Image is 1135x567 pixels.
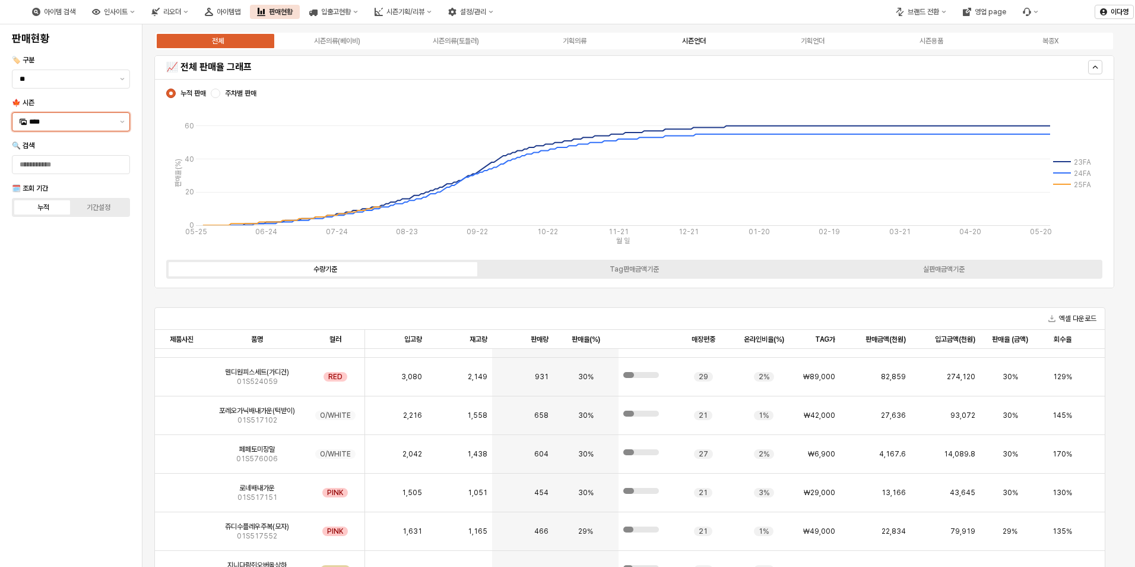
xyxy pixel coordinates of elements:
label: 시즌언더 [635,36,753,46]
div: 시즌기획/리뷰 [386,8,424,16]
span: 1,438 [467,449,487,459]
span: PINK [327,527,343,536]
div: 시즌의류(베이비) [314,37,360,45]
label: 시즌용품 [872,36,991,46]
span: 21 [699,411,708,420]
span: 93,072 [950,411,975,420]
span: 30% [578,449,594,459]
div: 기획언더 [801,37,825,45]
span: 79,919 [950,527,975,536]
div: 입출고현황 [321,8,351,16]
span: 판매금액(천원) [865,335,906,344]
label: 복종X [991,36,1110,46]
span: 931 [535,372,549,382]
span: 27 [699,449,708,459]
span: 입고금액(천원) [935,335,975,344]
span: 01S517552 [237,531,277,541]
div: 아이템맵 [217,8,240,16]
span: ₩49,000 [803,527,835,536]
span: 30% [1003,488,1018,497]
span: ₩42,000 [804,411,835,420]
div: 수량기준 [313,265,337,273]
span: 30% [578,411,594,420]
div: 전체 [212,37,224,45]
button: 판매현황 [250,5,300,19]
span: 274,120 [947,372,975,382]
span: 21 [699,488,708,497]
label: Tag판매금액기준 [480,264,789,275]
span: 604 [534,449,549,459]
span: 회수율 [1054,335,1071,344]
span: 포레오가닉배내가운(턱받이) [219,406,295,415]
div: 버그 제보 및 기능 개선 요청 [1016,5,1045,19]
span: 🏷️ 구분 [12,56,34,64]
span: 재고량 [470,335,487,344]
span: 3% [759,488,769,497]
span: 🔍 검색 [12,141,34,150]
div: 인사이트 [85,5,142,19]
span: 2% [759,449,769,459]
span: 누적 판매 [180,89,206,98]
span: 판매량 [531,335,549,344]
button: Hide [1088,60,1102,74]
button: 브랜드 전환 [889,5,953,19]
span: 22,834 [882,527,906,536]
span: 제품사진 [170,335,194,344]
div: 실판매금액기준 [923,265,965,273]
span: ₩89,000 [803,372,835,382]
span: 🍁 시즌 [12,99,34,107]
span: 3,080 [401,372,422,382]
h5: 📈 전체 판매율 그래프 [166,61,866,73]
span: 01S517151 [237,493,277,502]
main: App Frame [142,24,1135,567]
label: 시즌의류(토들러) [397,36,515,46]
span: 30% [578,372,594,382]
span: 30% [1003,372,1018,382]
span: 82,859 [881,372,906,382]
span: 2,216 [403,411,422,420]
span: O/WHITE [320,411,351,420]
div: 시즌의류(토들러) [433,37,479,45]
label: 실판매금액기준 [789,264,1098,275]
span: 1% [759,411,769,420]
span: RED [328,372,343,382]
div: 아이템맵 [198,5,248,19]
span: 매장편중 [692,335,715,344]
span: 🗓️ 조회 기간 [12,184,48,193]
div: 기간설정 [87,203,110,212]
span: 43,645 [950,488,975,497]
h4: 판매현황 [12,33,130,45]
span: 01S517102 [237,415,277,425]
label: 기간설정 [71,202,126,213]
button: 시즌기획/리뷰 [367,5,439,19]
span: 21 [699,527,708,536]
span: 1,558 [467,411,487,420]
span: 130% [1052,488,1072,497]
span: 29% [578,527,593,536]
label: 기획의류 [515,36,634,46]
div: 시즌언더 [682,37,706,45]
button: 제안 사항 표시 [115,70,129,88]
div: 브랜드 전환 [908,8,939,16]
span: 658 [534,411,549,420]
div: 시즌용품 [920,37,943,45]
span: 4,167.6 [879,449,906,459]
span: 2,149 [468,372,487,382]
span: 웬디원피스세트(가디건) [225,367,289,377]
span: 입고량 [404,335,422,344]
label: 기획언더 [753,36,872,46]
span: 135% [1052,527,1072,536]
span: 466 [534,527,549,536]
div: 리오더 [144,5,195,19]
div: 영업 page [956,5,1013,19]
div: 복종X [1042,37,1058,45]
button: 제안 사항 표시 [115,113,129,131]
div: 아이템 검색 [44,8,75,16]
label: 누적 [16,202,71,213]
span: 판매율(%) [572,335,600,344]
button: 아이템 검색 [25,5,83,19]
span: 2,042 [402,449,422,459]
